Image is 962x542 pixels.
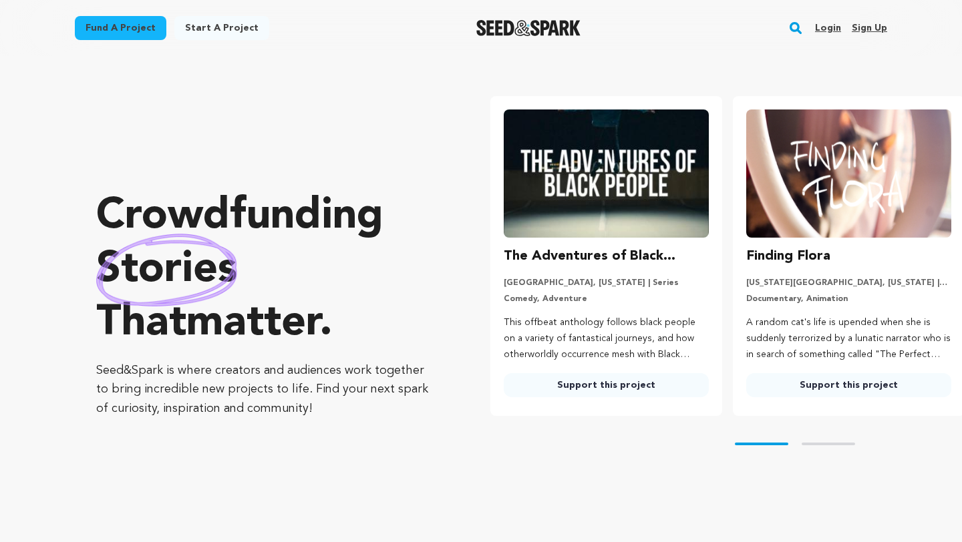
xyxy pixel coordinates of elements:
[476,20,581,36] a: Seed&Spark Homepage
[746,246,830,267] h3: Finding Flora
[746,109,951,238] img: Finding Flora image
[746,294,951,304] p: Documentary, Animation
[75,16,166,40] a: Fund a project
[96,361,437,419] p: Seed&Spark is where creators and audiences work together to bring incredible new projects to life...
[476,20,581,36] img: Seed&Spark Logo Dark Mode
[504,278,709,288] p: [GEOGRAPHIC_DATA], [US_STATE] | Series
[852,17,887,39] a: Sign up
[746,315,951,362] p: A random cat's life is upended when she is suddenly terrorized by a lunatic narrator who is in se...
[504,246,709,267] h3: The Adventures of Black People
[504,315,709,362] p: This offbeat anthology follows black people on a variety of fantastical journeys, and how otherwo...
[504,109,709,238] img: The Adventures of Black People image
[96,190,437,350] p: Crowdfunding that .
[746,373,951,397] a: Support this project
[746,278,951,288] p: [US_STATE][GEOGRAPHIC_DATA], [US_STATE] | Film Short
[174,16,269,40] a: Start a project
[504,294,709,304] p: Comedy, Adventure
[96,234,237,306] img: hand sketched image
[815,17,841,39] a: Login
[186,302,319,345] span: matter
[504,373,709,397] a: Support this project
